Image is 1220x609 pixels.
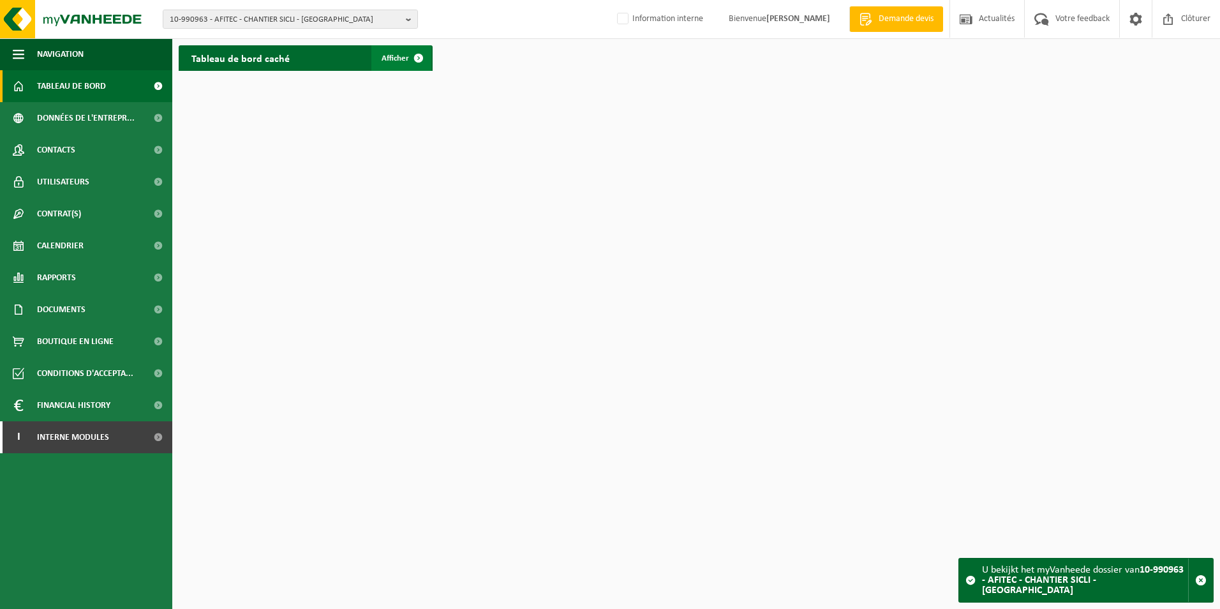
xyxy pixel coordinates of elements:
button: 10-990963 - AFITEC - CHANTIER SICLI - [GEOGRAPHIC_DATA] [163,10,418,29]
span: Utilisateurs [37,166,89,198]
span: Demande devis [875,13,937,26]
strong: 10-990963 - AFITEC - CHANTIER SICLI - [GEOGRAPHIC_DATA] [982,565,1184,596]
span: 10-990963 - AFITEC - CHANTIER SICLI - [GEOGRAPHIC_DATA] [170,10,401,29]
a: Afficher [371,45,431,71]
span: Contacts [37,134,75,166]
span: Contrat(s) [37,198,81,230]
span: Afficher [382,54,409,63]
span: Navigation [37,38,84,70]
a: Demande devis [849,6,943,32]
span: Données de l'entrepr... [37,102,135,134]
span: Documents [37,294,86,326]
label: Information interne [614,10,703,29]
span: Tableau de bord [37,70,106,102]
span: Interne modules [37,421,109,453]
h2: Tableau de bord caché [179,45,302,70]
span: Boutique en ligne [37,326,114,357]
strong: [PERSON_NAME] [766,14,830,24]
span: Financial History [37,389,110,421]
div: U bekijkt het myVanheede dossier van [982,559,1188,602]
span: Rapports [37,262,76,294]
span: Calendrier [37,230,84,262]
span: I [13,421,24,453]
span: Conditions d'accepta... [37,357,133,389]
